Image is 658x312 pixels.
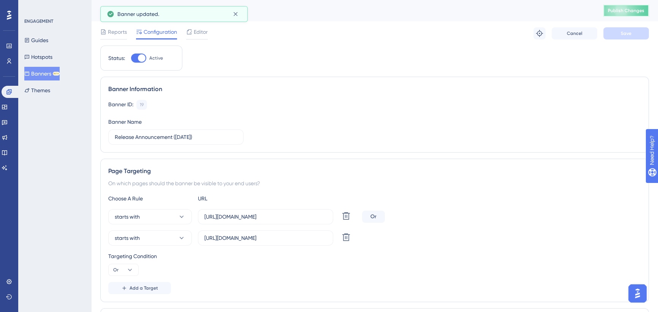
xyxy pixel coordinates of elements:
div: Release Announcement ([DATE]) [100,5,584,16]
input: Type your Banner name [115,133,237,141]
input: yourwebsite.com/path [204,213,327,221]
div: Banner Information [108,85,641,94]
div: Page Targeting [108,167,641,176]
span: starts with [115,212,140,221]
div: BETA [53,72,60,76]
button: Guides [24,33,48,47]
div: On which pages should the banner be visible to your end users? [108,179,641,188]
div: Choose A Rule [108,194,192,203]
span: Active [149,55,163,61]
span: Add a Target [130,285,158,291]
div: Banner ID: [108,100,133,110]
div: URL [198,194,282,203]
div: Banner Name [108,117,142,126]
button: Save [603,27,649,39]
span: Editor [194,27,208,36]
span: Need Help? [18,2,47,11]
button: starts with [108,209,192,224]
span: starts with [115,233,140,243]
iframe: UserGuiding AI Assistant Launcher [626,282,649,305]
button: Hotspots [24,50,52,64]
div: 19 [140,102,144,108]
span: Configuration [144,27,177,36]
button: BannersBETA [24,67,60,80]
input: yourwebsite.com/path [204,234,327,242]
div: Targeting Condition [108,252,641,261]
div: Status: [108,54,125,63]
span: Publish Changes [608,8,644,14]
div: ENGAGEMENT [24,18,53,24]
button: Publish Changes [603,5,649,17]
div: Or [362,211,385,223]
span: Cancel [567,30,582,36]
button: Or [108,264,139,276]
button: Add a Target [108,282,171,294]
button: Themes [24,84,50,97]
span: Or [113,267,119,273]
span: Save [621,30,631,36]
span: Banner updated. [117,9,159,19]
button: Cancel [552,27,597,39]
button: starts with [108,230,192,246]
span: Reports [108,27,127,36]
